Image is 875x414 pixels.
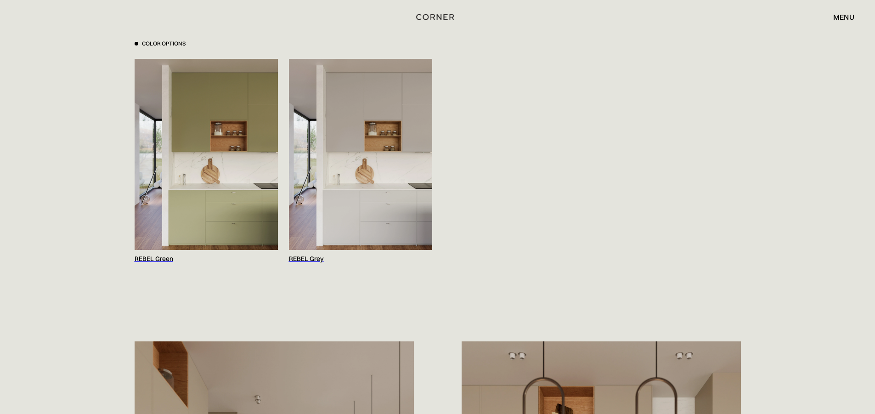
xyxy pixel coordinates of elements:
div: menu [824,9,854,25]
a: REBEL Green [135,59,278,263]
div: Color Options [142,40,186,48]
a: home [406,11,469,23]
div: REBEL Green [135,255,278,263]
div: REBEL Grey [289,255,432,263]
div: menu [833,13,854,21]
a: REBEL Grey [289,59,432,263]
